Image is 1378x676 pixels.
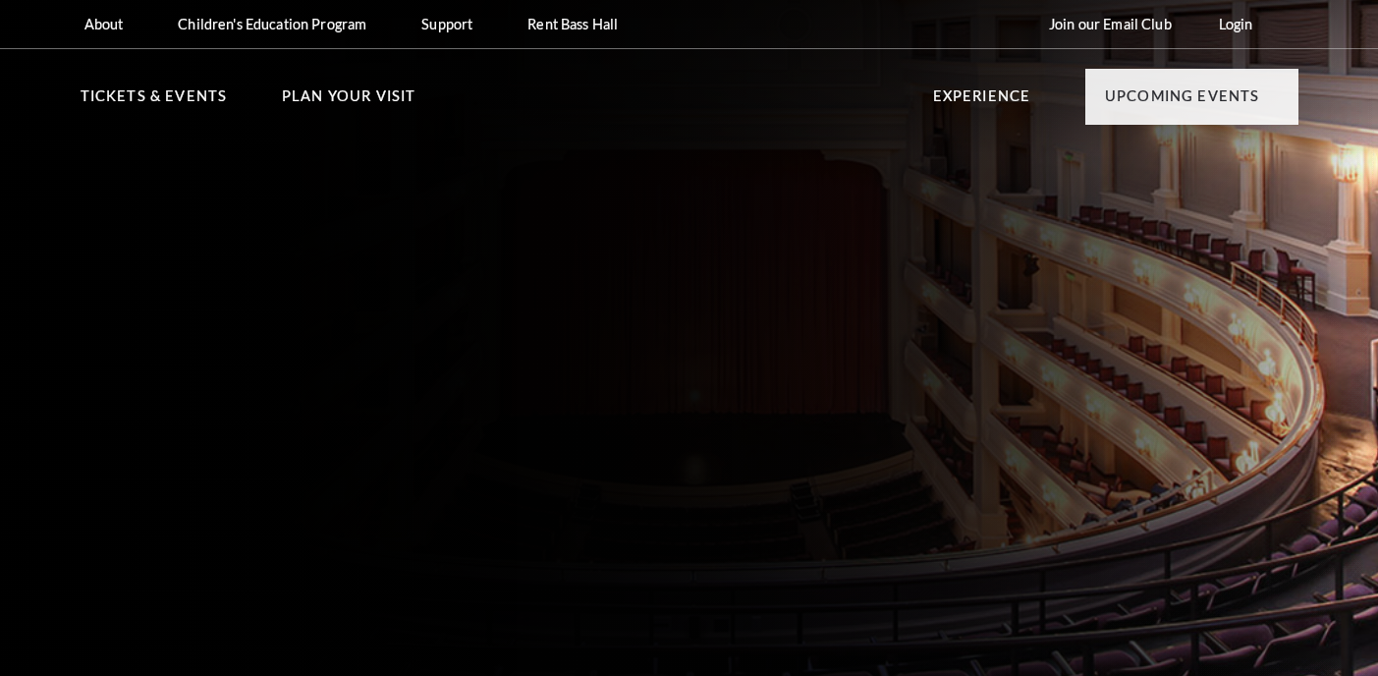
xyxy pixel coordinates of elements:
p: Upcoming Events [1105,84,1260,120]
p: Experience [933,84,1031,120]
p: Children's Education Program [178,16,366,32]
p: Tickets & Events [81,84,228,120]
p: Rent Bass Hall [527,16,618,32]
p: Plan Your Visit [282,84,416,120]
p: About [84,16,124,32]
p: Support [421,16,472,32]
